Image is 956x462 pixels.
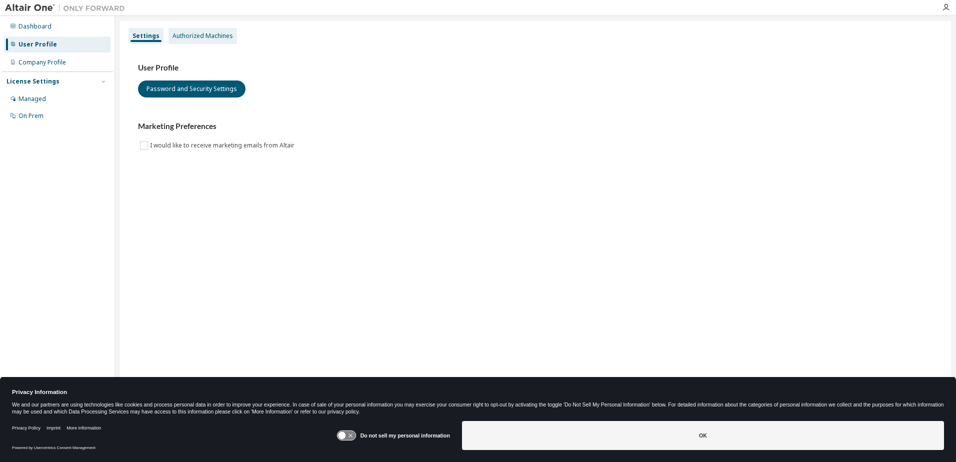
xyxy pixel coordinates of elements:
[138,121,933,131] h3: Marketing Preferences
[172,32,233,40] div: Authorized Machines
[150,139,296,151] label: I would like to receive marketing emails from Altair
[5,3,130,13] img: Altair One
[18,112,43,120] div: On Prem
[18,40,57,48] div: User Profile
[138,63,933,73] h3: User Profile
[132,32,159,40] div: Settings
[138,80,245,97] button: Password and Security Settings
[18,95,46,103] div: Managed
[18,58,66,66] div: Company Profile
[6,77,59,85] div: License Settings
[18,22,51,30] div: Dashboard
